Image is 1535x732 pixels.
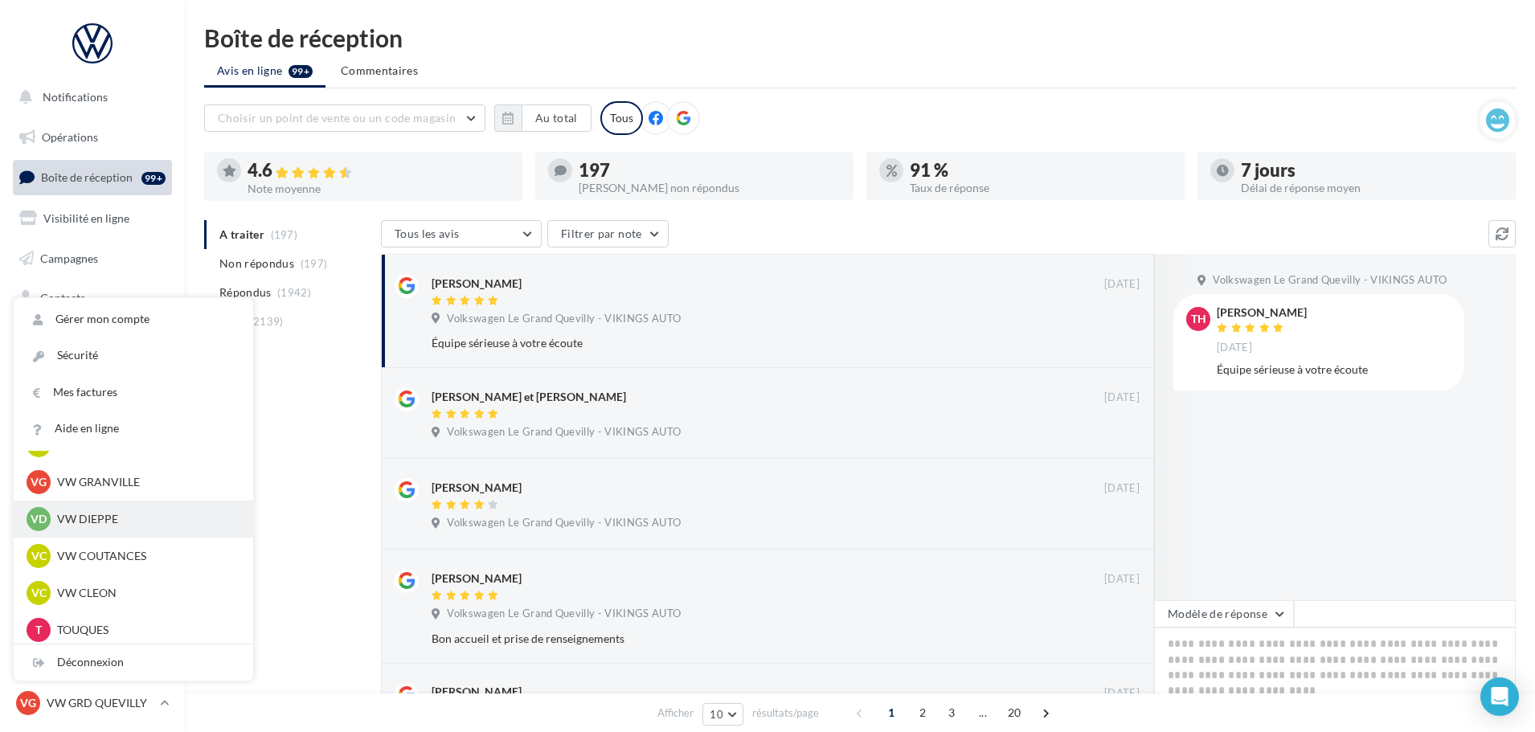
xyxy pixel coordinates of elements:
span: 20 [1001,700,1028,726]
a: Visibilité en ligne [10,202,175,235]
span: VD [31,511,47,527]
a: Boîte de réception99+ [10,160,175,194]
button: Au total [522,104,591,132]
span: Volkswagen Le Grand Quevilly - VIKINGS AUTO [447,607,681,621]
span: VC [31,548,47,564]
span: Répondus [219,284,272,301]
span: Notifications [43,90,108,104]
span: 10 [710,708,723,721]
span: 1 [878,700,904,726]
a: Gérer mon compte [14,301,253,337]
div: [PERSON_NAME] et [PERSON_NAME] [432,389,626,405]
span: Choisir un point de vente ou un code magasin [218,111,456,125]
a: Mes factures [14,374,253,411]
span: T [35,622,42,638]
span: (1942) [277,286,311,299]
span: TH [1191,311,1206,327]
span: Opérations [42,130,98,144]
p: VW DIEPPE [57,511,234,527]
span: Visibilité en ligne [43,211,129,225]
span: (197) [301,257,328,270]
p: VW CLEON [57,585,234,601]
div: 7 jours [1241,162,1503,179]
div: Équipe sérieuse à votre écoute [1217,362,1451,378]
span: 3 [939,700,964,726]
button: Choisir un point de vente ou un code magasin [204,104,485,132]
span: 2 [910,700,935,726]
span: Volkswagen Le Grand Quevilly - VIKINGS AUTO [447,516,681,530]
a: Aide en ligne [14,411,253,447]
div: Déconnexion [14,644,253,681]
a: Calendrier [10,362,175,395]
button: Modèle de réponse [1154,600,1294,628]
span: Non répondus [219,256,294,272]
div: [PERSON_NAME] [432,684,522,700]
span: (2139) [250,315,284,328]
a: Sécurité [14,337,253,374]
div: 91 % [910,162,1172,179]
span: [DATE] [1217,341,1252,355]
span: Commentaires [341,63,418,79]
p: TOUQUES [57,622,234,638]
p: VW GRANVILLE [57,474,234,490]
a: VG VW GRD QUEVILLY [13,688,172,718]
a: Opérations [10,121,175,154]
a: Contacts [10,281,175,315]
span: [DATE] [1104,481,1140,496]
div: Équipe sérieuse à votre écoute [432,335,1035,351]
button: Notifications [10,80,169,114]
span: Volkswagen Le Grand Quevilly - VIKINGS AUTO [447,312,681,326]
span: [DATE] [1104,391,1140,405]
div: [PERSON_NAME] [432,276,522,292]
a: Campagnes DataOnDemand [10,455,175,502]
div: Délai de réponse moyen [1241,182,1503,194]
a: Médiathèque [10,321,175,355]
div: 4.6 [248,162,510,180]
div: [PERSON_NAME] [1217,307,1307,318]
span: [DATE] [1104,686,1140,701]
button: Au total [494,104,591,132]
button: Filtrer par note [547,220,669,247]
p: VW GRD QUEVILLY [47,695,153,711]
div: Open Intercom Messenger [1480,677,1519,716]
span: Boîte de réception [41,170,133,184]
span: Volkswagen Le Grand Quevilly - VIKINGS AUTO [1213,273,1447,288]
button: 10 [702,703,743,726]
span: Tous les avis [395,227,460,240]
div: [PERSON_NAME] [432,480,522,496]
button: Tous les avis [381,220,542,247]
div: [PERSON_NAME] non répondus [579,182,841,194]
span: VG [20,695,36,711]
a: PLV et print personnalisable [10,401,175,448]
span: résultats/page [752,705,819,721]
span: Afficher [657,705,694,721]
span: [DATE] [1104,277,1140,292]
div: [PERSON_NAME] [432,570,522,587]
div: Tous [600,101,643,135]
p: VW COUTANCES [57,548,234,564]
div: Boîte de réception [204,26,1516,50]
span: Campagnes [40,251,98,264]
div: Bon accueil et prise de renseignements [432,631,1035,647]
span: [DATE] [1104,572,1140,587]
div: Note moyenne [248,183,510,194]
div: 99+ [141,172,166,185]
a: Campagnes [10,242,175,276]
span: Volkswagen Le Grand Quevilly - VIKINGS AUTO [447,425,681,440]
span: ... [970,700,996,726]
div: Taux de réponse [910,182,1172,194]
span: Contacts [40,291,85,305]
span: VC [31,585,47,601]
div: 197 [579,162,841,179]
span: VG [31,474,47,490]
